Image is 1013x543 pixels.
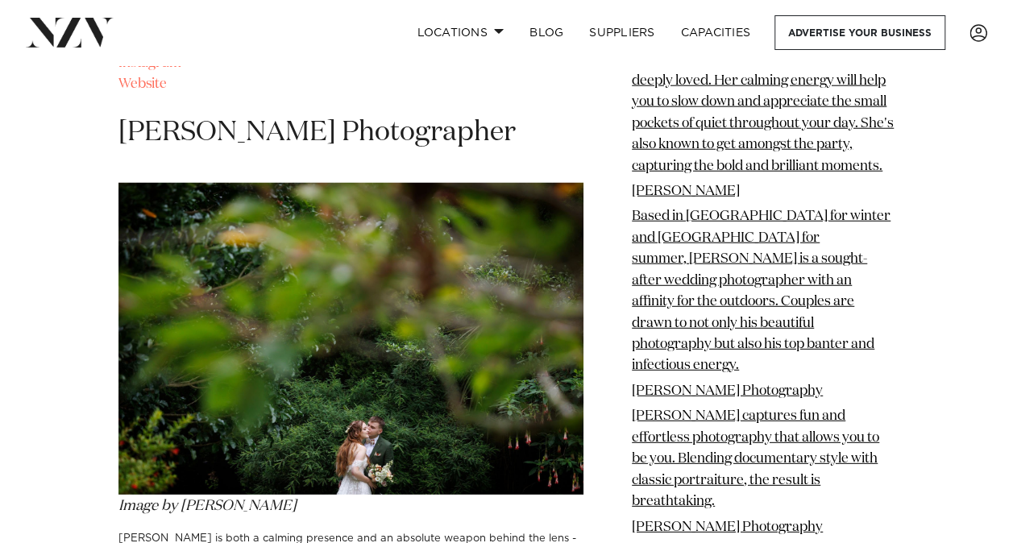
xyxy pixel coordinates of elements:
em: Image by [PERSON_NAME] [118,499,297,513]
a: Locations [404,15,517,50]
a: [PERSON_NAME] captures fun and effortless photography that allows you to be you. Blending documen... [632,410,879,509]
a: Capacities [668,15,764,50]
a: [PERSON_NAME] Photography [632,384,823,398]
a: SUPPLIERS [576,15,667,50]
a: [PERSON_NAME] Photography [632,520,823,534]
img: nzv-logo.png [26,18,114,47]
a: Advertise your business [774,15,945,50]
a: Based in [GEOGRAPHIC_DATA] for winter and [GEOGRAPHIC_DATA] for summer, [PERSON_NAME] is a sought... [632,210,891,373]
h2: [PERSON_NAME] Photographer [118,114,583,151]
a: [PERSON_NAME] [632,184,740,198]
a: BLOG [517,15,576,50]
a: Website [118,77,167,91]
a: Instagram [118,56,181,70]
a: [PERSON_NAME] shoots weddings with the intent of making you feel fully seen and deeply loved. Her... [632,31,894,173]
